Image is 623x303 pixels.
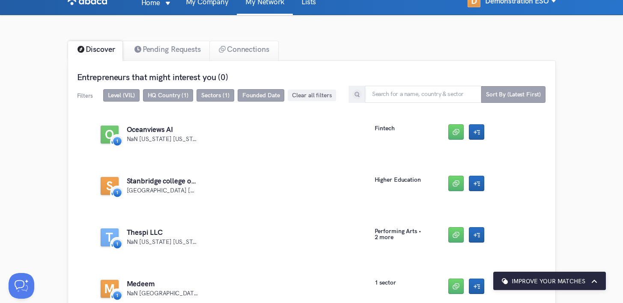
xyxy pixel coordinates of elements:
button: Icon - icon-add-to-list [469,227,484,243]
span: Sort By (Latest First) [486,91,541,98]
img: Icon - level-graph/1 [111,186,124,198]
span: T [101,228,119,246]
span: O [101,126,119,144]
button: Icon - icon-add-to-list [469,279,484,294]
div: performing arts • [375,228,430,235]
img: Icon - level-graph/1 [111,237,124,250]
div: 1 sector [375,279,396,287]
span: Founded Date [242,92,280,99]
h3: Entrepreneurs that might interest you (0) [77,72,545,82]
span: M [101,280,119,298]
span: Sectors (1) [197,89,234,102]
span: Clear all filters [292,92,331,99]
span: Level (VIL) [108,92,135,99]
div: Discover [68,41,123,61]
img: Icon - icon-discover [78,46,84,53]
input: Search for a name, country & sector [365,86,481,103]
span: Filters [77,92,93,99]
div: 2 more [375,234,393,241]
span: HQ Country (1) [148,92,188,99]
div: Pending Requests [122,41,211,61]
img: Icon - icon-connected [219,46,226,53]
span: HQ Country (1) [143,89,193,102]
button: Icon - connect [448,279,464,294]
img: Icon - magnifier [352,89,362,99]
button: Icon - icon-add-to-list [469,124,484,140]
span: Level (VIL) [103,89,140,102]
div: Connections [209,41,279,61]
img: Icon - arrow--up-grey [591,278,597,284]
span: Founded Date [238,89,285,102]
img: Icon - level-graph/1 [111,134,124,147]
span: Sectors (1) [201,92,230,99]
h3: Improve your matches [512,278,585,285]
div: higher education [375,177,421,184]
button: Icon - connect [448,176,464,191]
button: Icon - icon-add-to-list [469,176,484,191]
iframe: Help Scout Beacon - Open [9,273,34,299]
img: Icon - icon-pending [134,46,141,53]
button: Icon - connect [448,124,464,140]
img: Icon - level-graph/1 [111,288,124,301]
img: Icon - matching--white [502,278,508,284]
div: fintech [375,125,395,132]
span: S [101,177,119,195]
span: Sort By (Latest First) [481,86,545,103]
button: Icon - connect [448,227,464,243]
